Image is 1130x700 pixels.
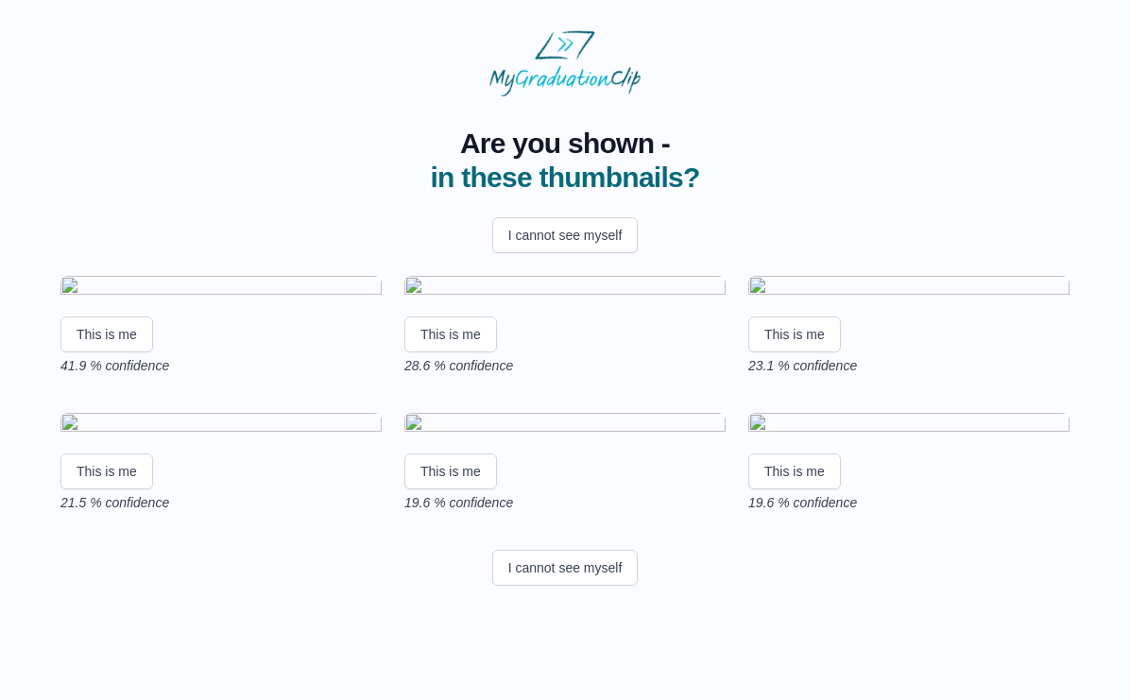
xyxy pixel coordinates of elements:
[60,453,153,489] button: This is me
[492,217,639,253] button: I cannot see myself
[404,453,497,489] button: This is me
[748,316,841,352] button: This is me
[748,493,1070,512] p: 19.6 % confidence
[492,550,639,586] button: I cannot see myself
[430,127,699,161] span: Are you shown -
[489,30,641,96] img: MyGraduationClip
[60,356,382,375] p: 41.9 % confidence
[748,276,1070,301] img: ade91cf17354dca66eb5fb891f8342f66959a148.gif
[404,413,726,438] img: 7f22d3064dae287e1eb211ca56288946bdc759a2.gif
[60,413,382,438] img: ed82015071707e31a2fe00512e0a12aadc30c0d2.gif
[748,356,1070,375] p: 23.1 % confidence
[404,276,726,301] img: 980eafc114d47d77f71540fb853a0568c771da41.gif
[60,316,153,352] button: This is me
[60,493,382,512] p: 21.5 % confidence
[404,356,726,375] p: 28.6 % confidence
[430,162,699,193] span: in these thumbnails?
[404,493,726,512] p: 19.6 % confidence
[748,453,841,489] button: This is me
[404,316,497,352] button: This is me
[60,276,382,301] img: e65c43d5f4bc5b25b8eb30f33f3d91b8c24d95a4.gif
[748,413,1070,438] img: d2578b33dce34734a933507a34e1b3cd4139859a.gif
